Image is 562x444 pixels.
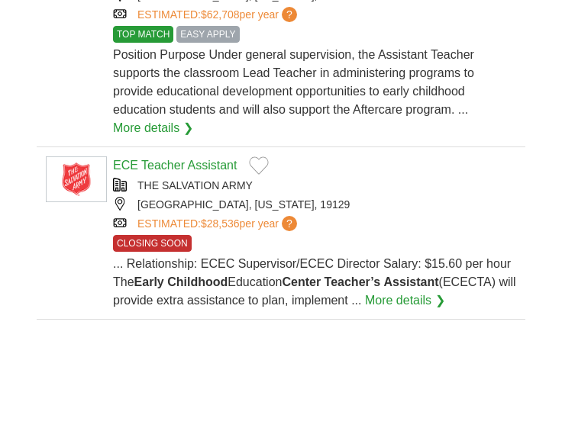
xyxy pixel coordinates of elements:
[365,291,445,310] a: More details ❯
[325,275,381,288] strong: Teacher’s
[113,257,516,307] span: ... Relationship: ECEC Supervisor/ECEC Director Salary: $15.60 per hour The Education (ECECTA) wi...
[113,159,237,172] a: ECE Teacher Assistant
[137,179,253,191] a: THE SALVATION ARMY
[282,216,297,231] span: ?
[201,8,240,21] span: $62,708
[137,216,300,232] a: ESTIMATED:$28,536per year?
[113,235,192,252] span: CLOSING SOON
[249,156,269,175] button: Add to favorite jobs
[176,26,239,43] span: EASY APPLY
[113,48,474,116] span: Position Purpose Under general supervision, the Assistant Teacher supports the classroom Lead Tea...
[201,217,240,230] span: $28,536
[113,26,173,43] span: TOP MATCH
[46,156,107,202] img: The Salvation Army logo
[384,275,439,288] strong: Assistant
[167,275,228,288] strong: Childhood
[134,275,164,288] strong: Early
[282,7,297,22] span: ?
[282,275,321,288] strong: Center
[113,197,516,213] div: [GEOGRAPHIC_DATA], [US_STATE], 19129
[113,119,193,137] a: More details ❯
[137,7,300,23] a: ESTIMATED:$62,708per year?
